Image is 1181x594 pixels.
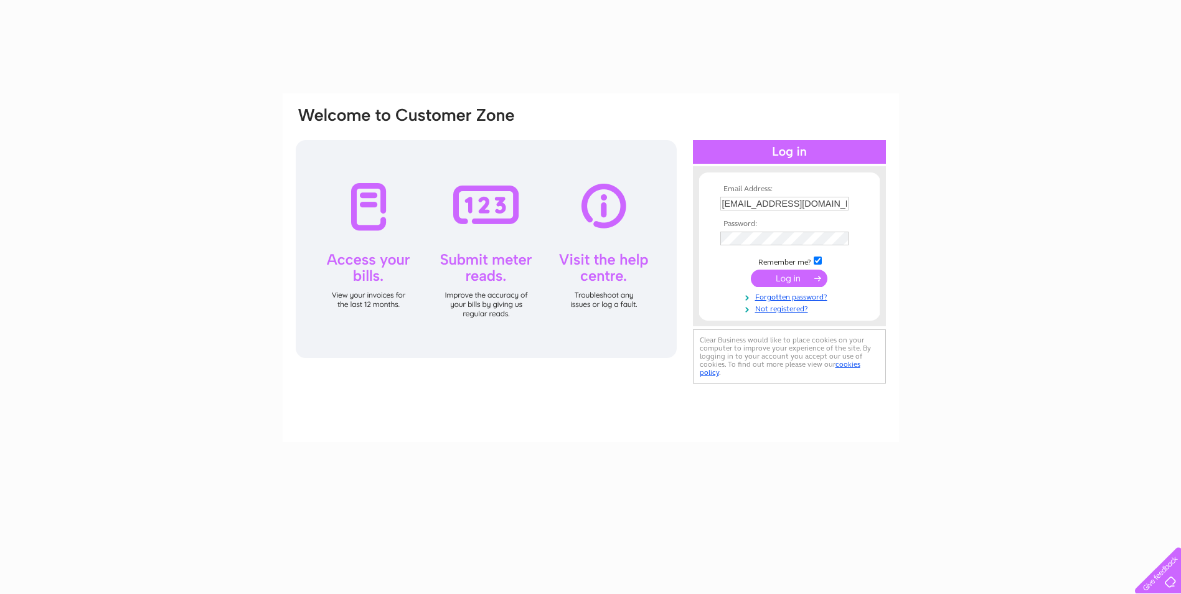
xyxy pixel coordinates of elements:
[720,302,862,314] a: Not registered?
[717,185,862,194] th: Email Address:
[751,270,827,287] input: Submit
[720,290,862,302] a: Forgotten password?
[717,220,862,229] th: Password:
[700,360,860,377] a: cookies policy
[693,329,886,384] div: Clear Business would like to place cookies on your computer to improve your experience of the sit...
[717,255,862,267] td: Remember me?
